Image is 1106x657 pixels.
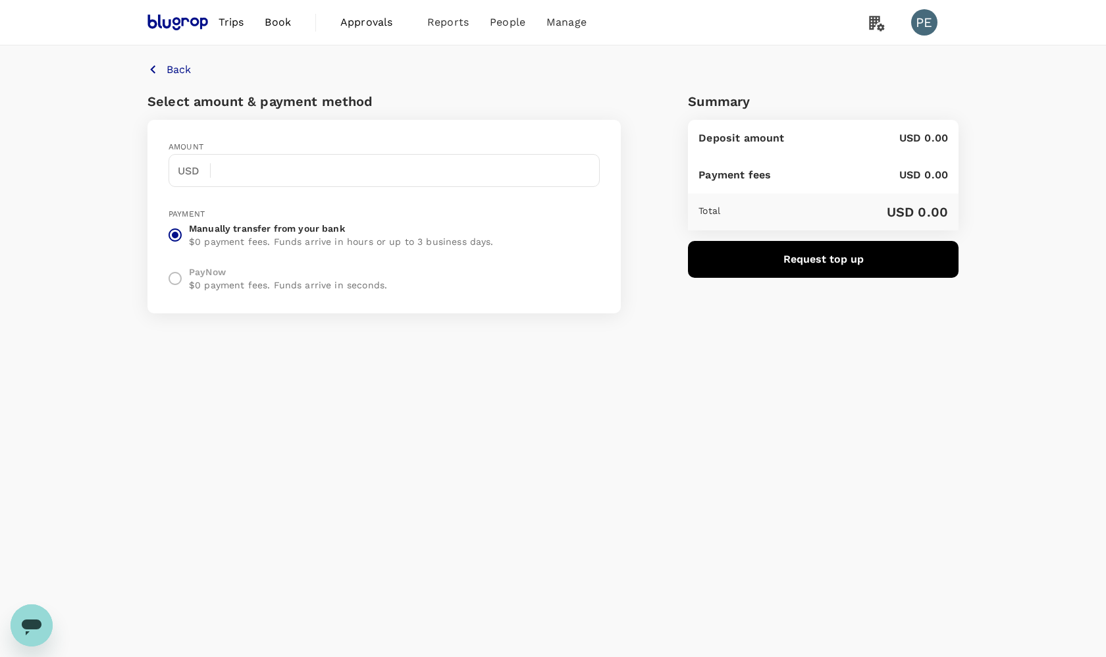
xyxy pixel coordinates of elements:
p: Request top up [783,251,864,267]
button: Back [147,61,191,78]
h2: Select amount & payment method [147,93,621,109]
div: Amount [169,141,600,154]
div: PE [911,9,937,36]
p: $0 payment fees. Funds arrive in hours or up to 3 business days. [189,235,494,248]
span: Manage [546,14,587,30]
img: BLUGROP [147,8,208,37]
p: USD 0.00 [899,167,948,183]
p: Back [167,62,191,78]
p: USD 0.00 [899,130,948,146]
p: $0 payment fees. Funds arrive in seconds. [189,278,387,292]
span: Book [265,14,291,30]
p: Manually transfer from your bank [189,222,494,235]
p: Payment fees [698,167,771,183]
span: Reports [427,14,469,30]
h2: USD 0.00 [887,204,948,220]
h2: Summary [688,93,959,109]
button: Request top up [688,241,959,278]
p: PayNow [189,265,387,278]
span: Trips [219,14,244,30]
p: USD [178,163,210,179]
iframe: Button to launch messaging window [11,604,53,646]
div: Payment [169,208,504,221]
p: Total [698,204,720,217]
span: People [490,14,525,30]
p: Deposit amount [698,130,784,146]
span: Approvals [340,14,406,30]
